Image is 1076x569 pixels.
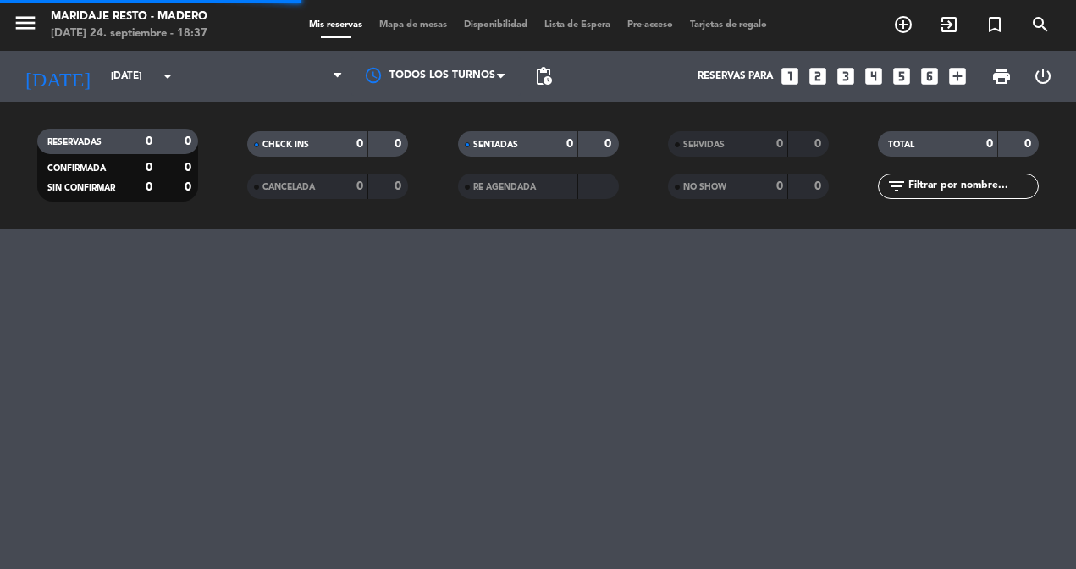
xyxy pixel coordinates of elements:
[146,181,152,193] strong: 0
[807,65,829,87] i: looks_two
[1024,138,1035,150] strong: 0
[814,138,825,150] strong: 0
[893,14,913,35] i: add_circle_outline
[262,141,309,149] span: CHECK INS
[185,162,195,174] strong: 0
[946,65,968,87] i: add_box
[473,141,518,149] span: SENTADAS
[1033,66,1053,86] i: power_settings_new
[51,8,207,25] div: Maridaje Resto - Madero
[47,164,106,173] span: CONFIRMADA
[907,177,1038,196] input: Filtrar por nombre...
[395,180,405,192] strong: 0
[395,138,405,150] strong: 0
[1022,51,1063,102] div: LOG OUT
[47,138,102,146] span: RESERVADAS
[776,180,783,192] strong: 0
[356,138,363,150] strong: 0
[371,20,455,30] span: Mapa de mesas
[301,20,371,30] span: Mis reservas
[146,135,152,147] strong: 0
[262,183,315,191] span: CANCELADA
[891,65,913,87] i: looks_5
[13,10,38,36] i: menu
[47,184,115,192] span: SIN CONFIRMAR
[1030,14,1051,35] i: search
[886,176,907,196] i: filter_list
[986,138,993,150] strong: 0
[185,181,195,193] strong: 0
[157,66,178,86] i: arrow_drop_down
[779,65,801,87] i: looks_one
[991,66,1012,86] span: print
[356,180,363,192] strong: 0
[13,10,38,41] button: menu
[146,162,152,174] strong: 0
[985,14,1005,35] i: turned_in_not
[863,65,885,87] i: looks_4
[888,141,914,149] span: TOTAL
[566,138,573,150] strong: 0
[51,25,207,42] div: [DATE] 24. septiembre - 18:37
[835,65,857,87] i: looks_3
[604,138,615,150] strong: 0
[698,70,773,82] span: Reservas para
[536,20,619,30] span: Lista de Espera
[939,14,959,35] i: exit_to_app
[683,183,726,191] span: NO SHOW
[681,20,775,30] span: Tarjetas de regalo
[814,180,825,192] strong: 0
[683,141,725,149] span: SERVIDAS
[619,20,681,30] span: Pre-acceso
[185,135,195,147] strong: 0
[455,20,536,30] span: Disponibilidad
[13,58,102,95] i: [DATE]
[533,66,554,86] span: pending_actions
[776,138,783,150] strong: 0
[919,65,941,87] i: looks_6
[473,183,536,191] span: RE AGENDADA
